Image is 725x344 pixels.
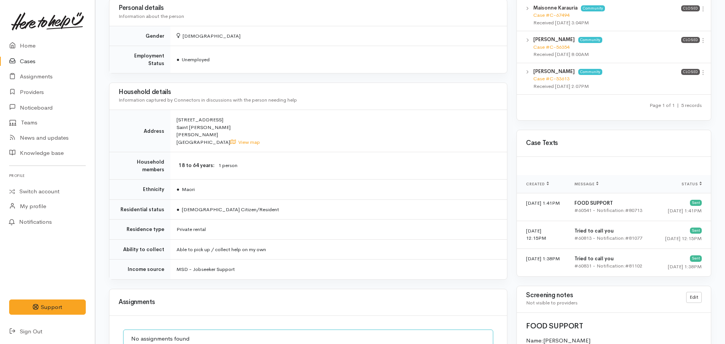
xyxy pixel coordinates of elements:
span: [STREET_ADDRESS] Saint [PERSON_NAME] [PERSON_NAME] [GEOGRAPHIC_DATA] [176,116,260,145]
b: [PERSON_NAME] [533,68,575,75]
span: Closed [681,69,700,75]
td: [DATE] 1:41PM [517,193,568,221]
small: Page 1 of 1 5 records [650,102,702,108]
td: Residence type [109,220,170,240]
dt: 18 to 64 years [176,162,215,169]
div: Sent [690,228,702,234]
span: [DEMOGRAPHIC_DATA] [176,33,241,39]
span: FOOD SUPPORT [526,321,583,331]
div: #60813 - Notification:#81077 [574,234,649,242]
span: [PERSON_NAME] [543,337,590,344]
b: Maisonne Karauria [533,5,577,11]
h3: Screening notes [526,292,677,299]
td: Gender [109,26,170,46]
span: Information captured by Connectors in discussions with the person needing help [119,97,297,103]
button: Support [9,299,86,315]
span: Status [682,182,702,186]
div: [DATE] 1:41PM [661,207,702,215]
td: [DATE] 12:15PM [517,221,568,248]
span: Name: [526,337,543,344]
b: FOOD SUPPORT [574,200,613,206]
div: Sent [690,200,702,206]
td: Income source [109,260,170,279]
span: Closed [681,5,700,11]
div: Received [DATE] 8:00AM [533,51,681,58]
a: View map [230,139,260,145]
a: Case #C-56354 [533,44,569,50]
span: Private rental [176,226,206,233]
div: [DATE] 12:15PM [661,235,702,242]
dd: 1 person [218,162,498,170]
td: [DATE] 1:38PM [517,248,568,276]
td: Address [109,110,170,152]
b: Tried to call you [574,228,614,234]
span: Unemployed [176,56,210,63]
td: Household members [109,152,170,180]
span: ● [176,186,180,193]
td: Ethnicity [109,180,170,200]
span: Created [526,182,549,186]
span: Message [574,182,598,186]
span: Community [578,37,602,43]
span: Able to pick up / collect help on my own [176,246,266,253]
b: [PERSON_NAME] [533,36,575,43]
div: #60541 - Notification:#80713 [574,207,649,214]
b: Tried to call you [574,255,614,262]
span: | [677,102,679,108]
a: Case #C-67494 [533,12,569,18]
span: Closed [681,37,700,43]
h3: Personal details [119,5,498,12]
h3: Assignments [119,299,498,306]
td: Employment Status [109,46,170,73]
div: Not visible to providers [526,299,677,307]
span: Information about the person [119,13,184,19]
span: Community [578,69,602,75]
h6: Profile [9,170,86,181]
div: #60831 - Notification:#81102 [574,262,649,270]
div: Received [DATE] 3:04PM [533,19,681,27]
a: Edit [686,292,702,303]
span: Maori [176,186,195,193]
span: Community [581,5,605,11]
div: Received [DATE] 2:07PM [533,83,681,90]
td: Ability to collect [109,239,170,260]
span: ● [176,56,180,63]
span: ● [176,206,180,213]
div: [DATE] 1:38PM [661,263,702,271]
div: Sent [690,255,702,261]
span: MSD - Jobseeker Support [176,266,235,272]
h3: Household details [119,89,498,96]
a: Case #C-53613 [533,75,569,82]
td: Residential status [109,199,170,220]
span: [DEMOGRAPHIC_DATA] Citizen/Resident [176,206,279,213]
h3: Case Texts [526,140,702,147]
